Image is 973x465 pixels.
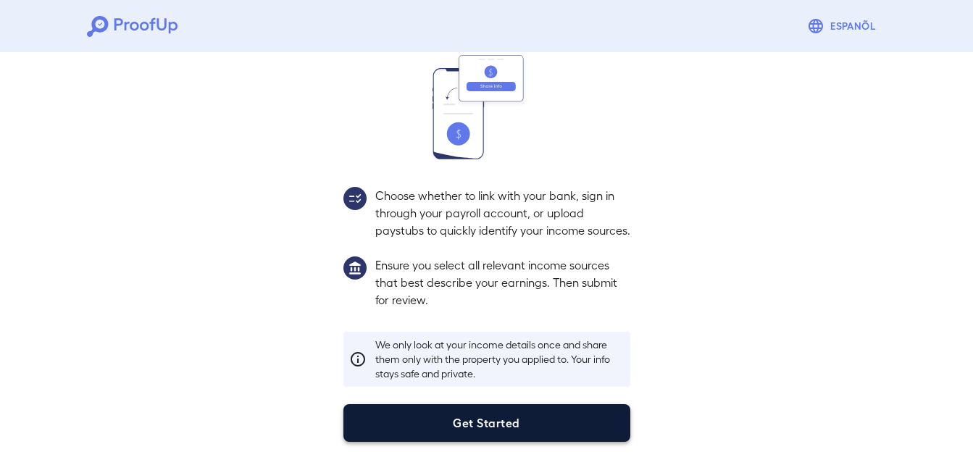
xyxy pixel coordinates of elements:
[375,338,625,381] p: We only look at your income details once and share them only with the property you applied to. Yo...
[801,12,886,41] button: Espanõl
[433,55,541,159] img: transfer_money.svg
[375,187,630,239] p: Choose whether to link with your bank, sign in through your payroll account, or upload paystubs t...
[375,256,630,309] p: Ensure you select all relevant income sources that best describe your earnings. Then submit for r...
[343,256,367,280] img: group1.svg
[343,404,630,442] button: Get Started
[343,187,367,210] img: group2.svg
